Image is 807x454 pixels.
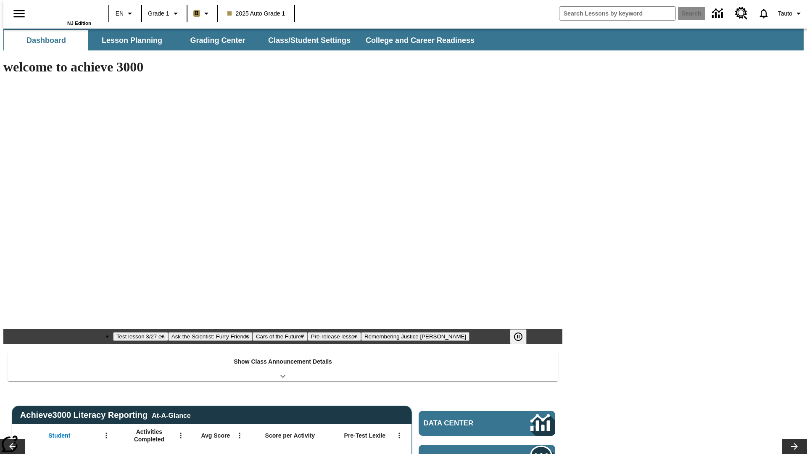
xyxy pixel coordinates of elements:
[174,429,187,442] button: Open Menu
[253,332,308,341] button: Slide 3 Cars of the Future?
[37,4,91,21] a: Home
[424,419,502,428] span: Data Center
[782,439,807,454] button: Lesson carousel, Next
[100,429,113,442] button: Open Menu
[168,332,253,341] button: Slide 2 Ask the Scientist: Furry Friends
[753,3,775,24] a: Notifications
[4,30,88,50] button: Dashboard
[730,2,753,25] a: Resource Center, Will open in new tab
[190,6,215,21] button: Boost Class color is light brown. Change class color
[308,332,361,341] button: Slide 4 Pre-release lesson
[419,411,555,436] a: Data Center
[48,432,70,439] span: Student
[112,6,139,21] button: Language: EN, Select a language
[90,30,174,50] button: Lesson Planning
[3,59,562,75] h1: welcome to achieve 3000
[20,410,191,420] span: Achieve3000 Literacy Reporting
[152,410,190,420] div: At-A-Glance
[37,3,91,26] div: Home
[195,8,199,18] span: B
[233,429,246,442] button: Open Menu
[148,9,169,18] span: Grade 1
[393,429,406,442] button: Open Menu
[234,357,332,366] p: Show Class Announcement Details
[361,332,469,341] button: Slide 5 Remembering Justice O'Connor
[113,332,168,341] button: Slide 1 Test lesson 3/27 en
[707,2,730,25] a: Data Center
[176,30,260,50] button: Grading Center
[145,6,184,21] button: Grade: Grade 1, Select a grade
[559,7,675,20] input: search field
[3,30,482,50] div: SubNavbar
[7,1,32,26] button: Open side menu
[8,352,558,381] div: Show Class Announcement Details
[778,9,792,18] span: Tauto
[201,432,230,439] span: Avg Score
[775,6,807,21] button: Profile/Settings
[344,432,386,439] span: Pre-Test Lexile
[510,329,535,344] div: Pause
[121,428,177,443] span: Activities Completed
[261,30,357,50] button: Class/Student Settings
[227,9,285,18] span: 2025 Auto Grade 1
[359,30,481,50] button: College and Career Readiness
[3,29,804,50] div: SubNavbar
[116,9,124,18] span: EN
[510,329,527,344] button: Pause
[265,432,315,439] span: Score per Activity
[67,21,91,26] span: NJ Edition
